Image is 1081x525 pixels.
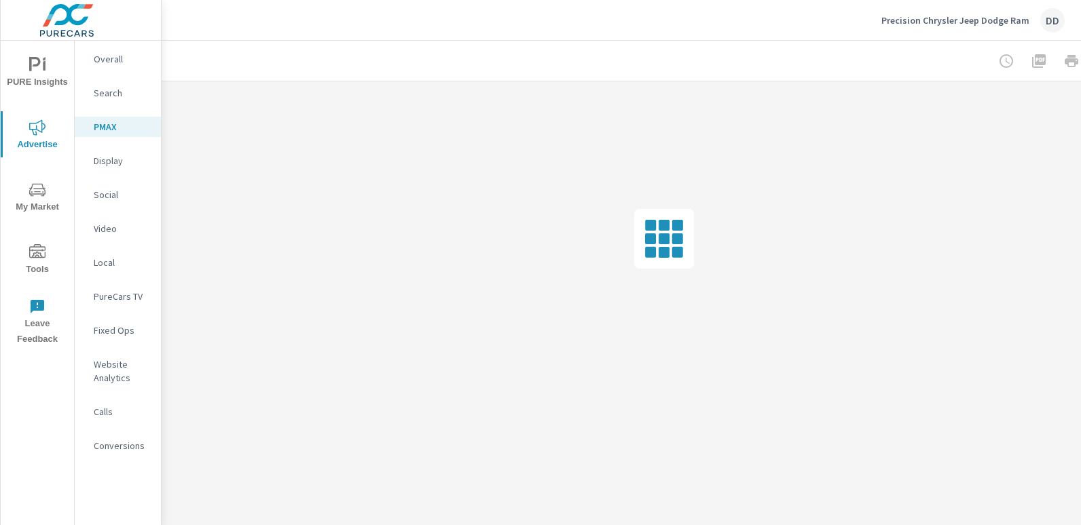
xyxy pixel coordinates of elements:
div: Social [75,184,161,205]
div: Calls [75,402,161,422]
div: Overall [75,49,161,69]
div: PMAX [75,117,161,137]
div: Video [75,218,161,239]
div: Fixed Ops [75,320,161,341]
div: Search [75,83,161,103]
p: Precision Chrysler Jeep Dodge Ram [881,14,1029,26]
p: Video [94,222,150,235]
div: DD [1040,8,1065,33]
span: Tools [5,244,70,277]
p: Overall [94,52,150,66]
div: Display [75,151,161,171]
p: Website Analytics [94,357,150,385]
div: Website Analytics [75,354,161,388]
p: Display [94,154,150,168]
span: PURE Insights [5,57,70,90]
p: Search [94,86,150,100]
span: Leave Feedback [5,298,70,347]
div: Local [75,252,161,273]
p: Social [94,188,150,201]
p: PureCars TV [94,290,150,303]
p: PMAX [94,120,150,134]
div: nav menu [1,41,74,353]
p: Local [94,256,150,269]
span: My Market [5,182,70,215]
div: Conversions [75,435,161,456]
p: Fixed Ops [94,324,150,337]
p: Conversions [94,439,150,452]
p: Calls [94,405,150,419]
span: Advertise [5,119,70,153]
div: PureCars TV [75,286,161,307]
